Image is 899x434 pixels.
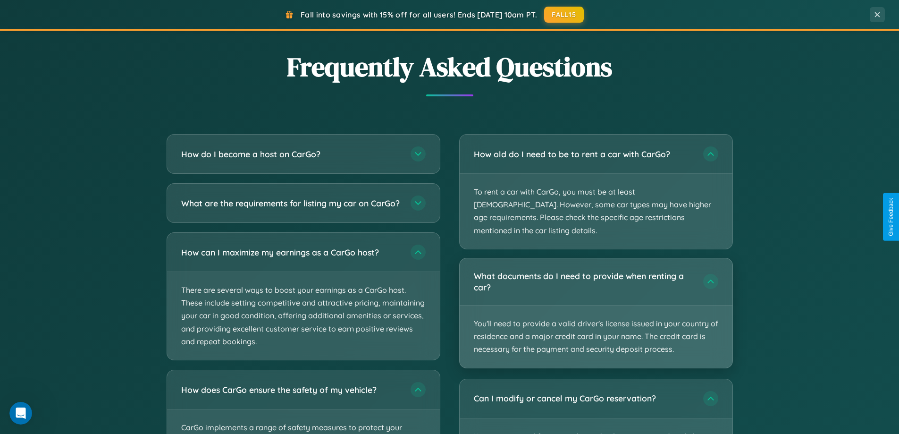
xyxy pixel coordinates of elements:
p: To rent a car with CarGo, you must be at least [DEMOGRAPHIC_DATA]. However, some car types may ha... [460,174,732,249]
h3: What documents do I need to provide when renting a car? [474,270,694,293]
p: You'll need to provide a valid driver's license issued in your country of residence and a major c... [460,306,732,368]
button: FALL15 [544,7,584,23]
div: Give Feedback [888,198,894,236]
h3: What are the requirements for listing my car on CarGo? [181,197,401,209]
h3: How can I maximize my earnings as a CarGo host? [181,247,401,258]
span: Fall into savings with 15% off for all users! Ends [DATE] 10am PT. [301,10,537,19]
h2: Frequently Asked Questions [167,49,733,85]
h3: Can I modify or cancel my CarGo reservation? [474,392,694,404]
h3: How does CarGo ensure the safety of my vehicle? [181,384,401,396]
p: There are several ways to boost your earnings as a CarGo host. These include setting competitive ... [167,272,440,360]
h3: How do I become a host on CarGo? [181,148,401,160]
h3: How old do I need to be to rent a car with CarGo? [474,148,694,160]
iframe: Intercom live chat [9,402,32,425]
